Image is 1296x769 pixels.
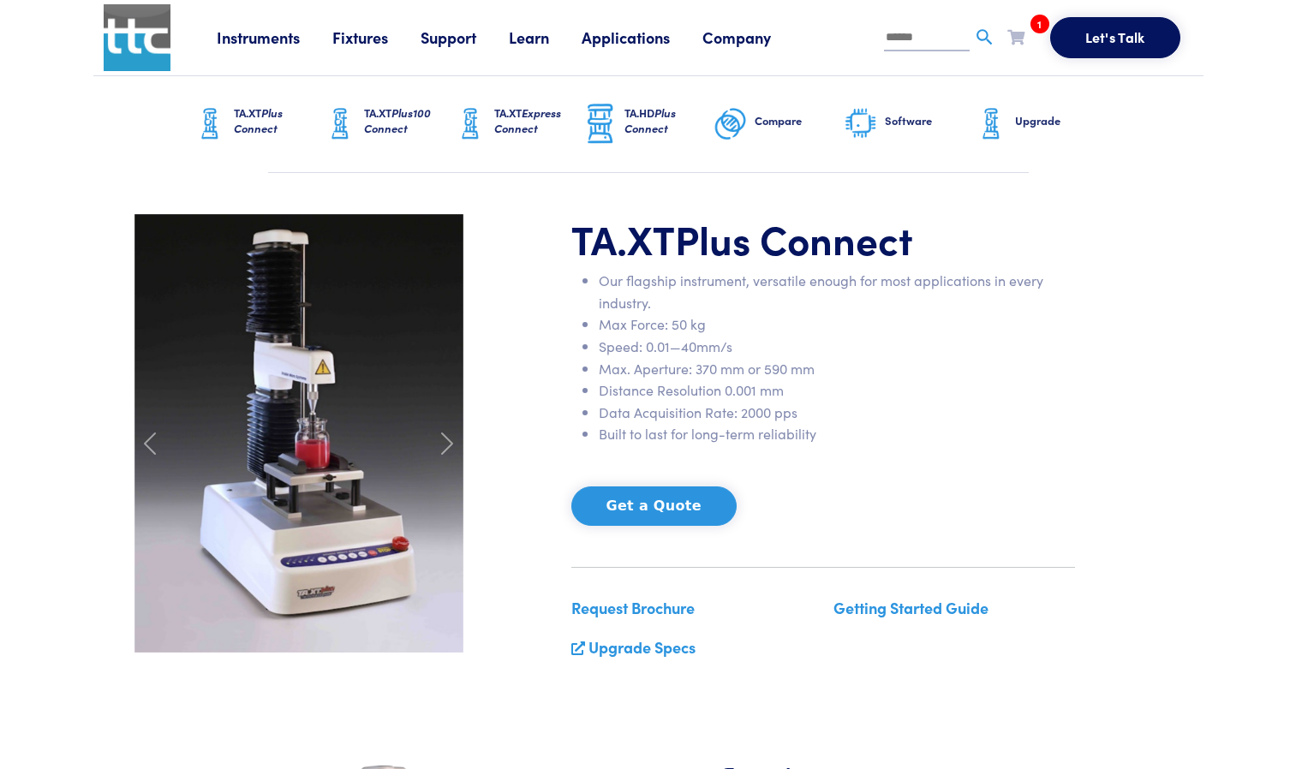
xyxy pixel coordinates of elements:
span: Plus Connect [675,211,913,265]
h1: TA.XT [571,214,1075,264]
h6: TA.HD [624,105,714,136]
li: Our flagship instrument, versatile enough for most applications in every industry. [599,270,1075,313]
a: Compare [714,76,844,172]
a: 1 [1007,26,1024,47]
img: software-graphic.png [844,106,878,142]
li: Distance Resolution 0.001 mm [599,379,1075,402]
h6: TA.XT [364,105,453,136]
a: Software [844,76,974,172]
a: Upgrade [974,76,1104,172]
img: ta-xt-graphic.png [974,103,1008,146]
a: Request Brochure [571,597,695,618]
a: TA.XTPlus100 Connect [323,76,453,172]
h6: TA.XT [234,105,323,136]
li: Speed: 0.01—40mm/s [599,336,1075,358]
a: Company [702,27,803,48]
a: TA.HDPlus Connect [583,76,714,172]
a: Instruments [217,27,332,48]
a: TA.XTPlus Connect [193,76,323,172]
h6: TA.XT [494,105,583,136]
a: Learn [509,27,582,48]
span: Plus Connect [234,104,283,136]
h6: Upgrade [1015,113,1104,128]
li: Max. Aperture: 370 mm or 590 mm [599,358,1075,380]
img: ta-hd-graphic.png [583,102,618,146]
button: Let's Talk [1050,17,1180,58]
a: Getting Started Guide [833,597,988,618]
span: 1 [1030,15,1049,33]
li: Built to last for long-term reliability [599,423,1075,445]
a: Fixtures [332,27,421,48]
img: carousel-ta-xt-plus-bloom.jpg [134,214,463,653]
span: Plus100 Connect [364,104,431,136]
li: Max Force: 50 kg [599,313,1075,336]
a: TA.XTExpress Connect [453,76,583,172]
button: Get a Quote [571,486,737,526]
h6: Compare [755,113,844,128]
img: ta-xt-graphic.png [193,103,227,146]
h6: Software [885,113,974,128]
img: ta-xt-graphic.png [453,103,487,146]
img: ta-xt-graphic.png [323,103,357,146]
img: ttc_logo_1x1_v1.0.png [104,4,170,71]
a: Applications [582,27,702,48]
span: Plus Connect [624,104,676,136]
img: compare-graphic.png [714,103,748,146]
a: Upgrade Specs [588,636,696,658]
li: Data Acquisition Rate: 2000 pps [599,402,1075,424]
span: Express Connect [494,104,561,136]
a: Support [421,27,509,48]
